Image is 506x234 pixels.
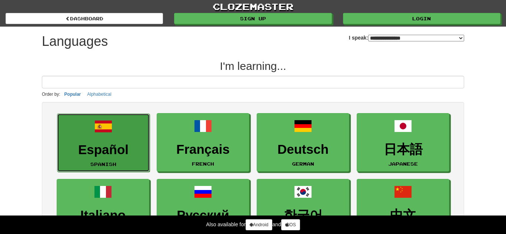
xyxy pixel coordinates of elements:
a: Sign up [174,13,332,24]
a: FrançaisFrench [157,113,249,172]
h3: Italiano [61,208,145,223]
small: German [292,161,314,166]
small: French [192,161,214,166]
a: 日本語Japanese [357,113,449,172]
h3: 한국어 [261,208,345,223]
small: Order by: [42,92,60,97]
h3: Deutsch [261,142,345,157]
h3: Русский [161,208,245,223]
small: Spanish [90,162,116,167]
select: I speak: [368,35,464,41]
button: Popular [62,90,83,98]
a: iOS [281,219,300,230]
button: Alphabetical [85,90,113,98]
h2: I'm learning... [42,60,464,72]
h1: Languages [42,34,108,49]
a: DeutschGerman [257,113,349,172]
h3: 日本語 [361,142,445,157]
a: Android [246,219,272,230]
a: dashboard [6,13,163,24]
a: Login [343,13,500,24]
h3: Español [61,143,146,157]
h3: Français [161,142,245,157]
h3: 中文 [361,208,445,223]
small: Japanese [388,161,418,166]
label: I speak: [349,34,464,41]
a: EspañolSpanish [57,113,150,172]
